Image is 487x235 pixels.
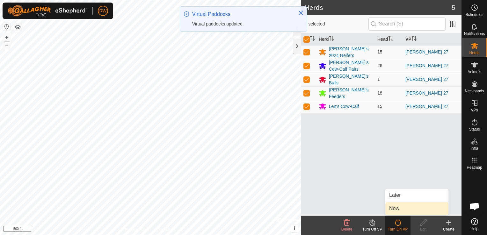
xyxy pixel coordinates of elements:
[3,23,11,31] button: Reset Map
[305,4,452,11] h2: Herds
[14,23,22,31] button: Map Layers
[8,5,87,17] img: Gallagher Logo
[389,191,401,199] span: Later
[411,226,436,232] div: Edit
[405,104,448,109] a: [PERSON_NAME] 27
[291,225,298,232] button: i
[125,227,149,232] a: Privacy Policy
[377,63,382,68] span: 26
[305,21,368,27] span: 5 selected
[99,8,106,14] span: RW
[468,70,481,74] span: Animals
[465,13,483,17] span: Schedules
[341,227,353,231] span: Delete
[368,17,446,31] input: Search (S)
[470,227,478,231] span: Help
[388,37,393,42] p-sorticon: Activate to sort
[452,3,455,12] span: 5
[385,202,448,215] li: Now
[436,226,462,232] div: Create
[329,73,372,86] div: [PERSON_NAME]'s Bulls
[469,51,479,55] span: Herds
[192,21,292,27] div: Virtual paddocks updated.
[192,11,292,18] div: Virtual Paddocks
[316,33,375,46] th: Herd
[375,33,403,46] th: Head
[310,37,315,42] p-sorticon: Activate to sort
[329,59,372,73] div: [PERSON_NAME]'s Cow-Calf Pairs
[3,33,11,41] button: +
[465,197,484,216] div: Open chat
[3,42,11,49] button: –
[294,226,295,231] span: i
[377,49,382,54] span: 15
[377,77,380,82] span: 1
[470,146,478,150] span: Infra
[296,8,305,17] button: Close
[157,227,176,232] a: Contact Us
[377,104,382,109] span: 15
[329,87,372,100] div: [PERSON_NAME]'s Feeders
[329,103,359,110] div: Len's Cow-Calf
[405,77,448,82] a: [PERSON_NAME] 27
[405,63,448,68] a: [PERSON_NAME] 27
[385,226,411,232] div: Turn On VP
[385,189,448,202] li: Later
[360,226,385,232] div: Turn Off VP
[462,216,487,233] a: Help
[405,90,448,96] a: [PERSON_NAME] 27
[403,33,462,46] th: VP
[377,90,382,96] span: 18
[467,166,482,169] span: Heatmap
[465,89,484,93] span: Neckbands
[411,37,417,42] p-sorticon: Activate to sort
[464,32,485,36] span: Notifications
[471,108,478,112] span: VPs
[469,127,480,131] span: Status
[329,37,334,42] p-sorticon: Activate to sort
[389,205,399,212] span: Now
[329,46,372,59] div: [PERSON_NAME]'s 2024 Heifers
[405,49,448,54] a: [PERSON_NAME] 27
